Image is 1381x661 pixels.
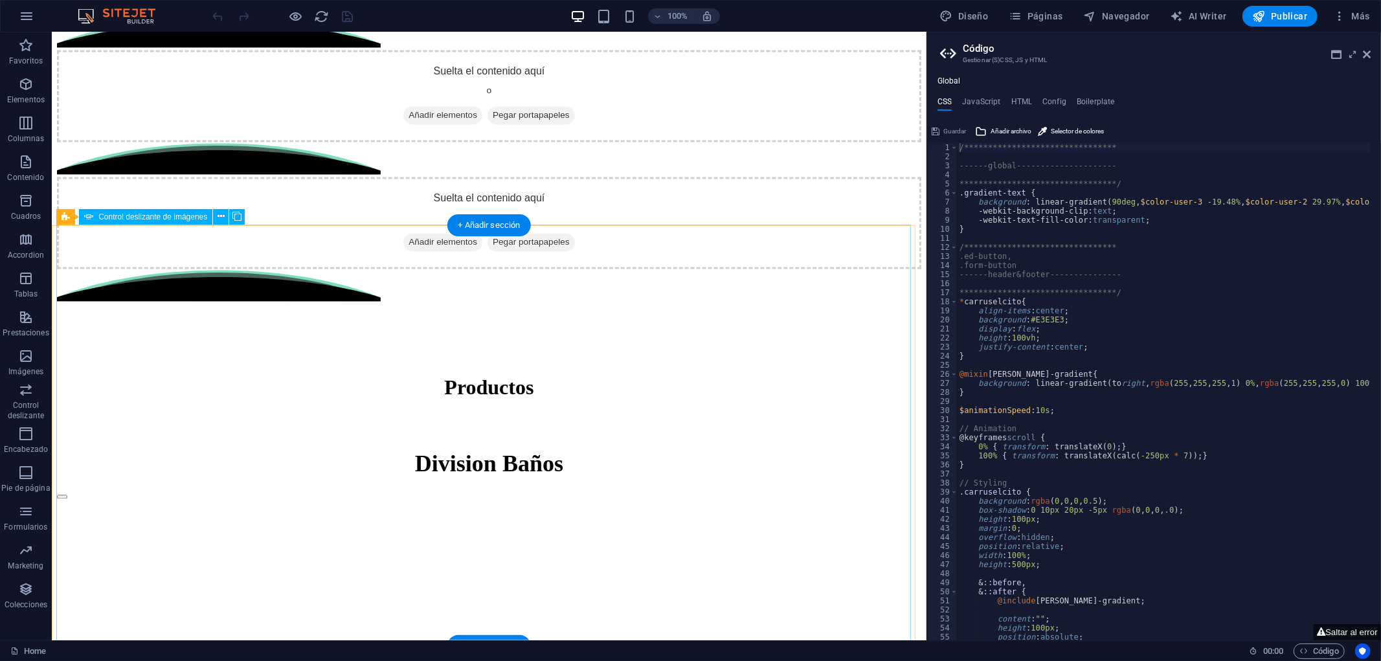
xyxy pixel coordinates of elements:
div: 47 [928,560,958,569]
div: 15 [928,270,958,279]
div: + Añadir sección [447,635,530,657]
div: 50 [928,587,958,596]
div: 29 [928,397,958,406]
button: Añadir archivo [973,124,1033,139]
div: 12 [928,243,958,252]
div: 33 [928,433,958,442]
div: 41 [928,506,958,515]
span: Páginas [1009,10,1063,23]
div: 20 [928,315,958,324]
div: 43 [928,524,958,533]
div: 37 [928,469,958,478]
h4: Boilerplate [1077,97,1115,111]
span: AI Writer [1171,10,1227,23]
h4: HTML [1011,97,1033,111]
div: 48 [928,569,958,578]
h4: JavaScript [962,97,1000,111]
span: Más [1333,10,1370,23]
p: Favoritos [9,56,43,66]
div: 42 [928,515,958,524]
h4: CSS [938,97,952,111]
i: Al redimensionar, ajustar el nivel de zoom automáticamente para ajustarse al dispositivo elegido. [701,10,713,22]
p: Accordion [8,250,44,260]
div: Suelta el contenido aquí [5,144,870,236]
button: Saltar al error [1314,624,1381,640]
div: 9 [928,216,958,225]
p: Cuadros [11,211,41,221]
p: Pie de página [1,483,50,493]
div: 52 [928,605,958,614]
div: 21 [928,324,958,333]
p: Prestaciones [3,328,49,338]
div: Diseño (Ctrl+Alt+Y) [935,6,994,27]
div: 2 [928,152,958,161]
div: 5 [928,179,958,188]
div: 54 [928,623,958,633]
span: Publicar [1253,10,1308,23]
button: Publicar [1242,6,1318,27]
div: 39 [928,487,958,497]
div: 36 [928,460,958,469]
div: 17 [928,288,958,297]
div: 55 [928,633,958,642]
span: Añadir archivo [991,124,1031,139]
span: Control deslizante de imágenes [98,213,207,221]
button: 100% [648,8,694,24]
div: 14 [928,261,958,270]
p: Encabezado [4,444,48,454]
div: 31 [928,415,958,424]
p: Formularios [4,522,47,532]
h4: Global [938,76,961,87]
h6: 100% [668,8,688,24]
div: 25 [928,361,958,370]
button: Diseño [935,6,994,27]
button: Usercentrics [1355,644,1371,659]
div: 53 [928,614,958,623]
button: Selector de colores [1036,124,1106,139]
div: 26 [928,370,958,379]
span: Código [1299,644,1339,659]
button: Haz clic para salir del modo de previsualización y seguir editando [288,8,304,24]
div: 45 [928,542,958,551]
img: Editor Logo [74,8,172,24]
div: + Añadir sección [447,214,530,236]
i: Volver a cargar página [315,9,330,24]
p: Marketing [8,561,43,571]
p: Tablas [14,289,38,299]
div: 13 [928,252,958,261]
span: Pegar portapapeles [436,74,523,92]
div: 34 [928,442,958,451]
div: Image Slider [5,271,870,407]
div: 38 [928,478,958,487]
button: AI Writer [1165,6,1232,27]
div: 35 [928,451,958,460]
h2: Código [963,43,1371,54]
div: 32 [928,424,958,433]
div: 8 [928,207,958,216]
p: Elementos [7,95,45,105]
div: 10 [928,225,958,234]
div: 7 [928,197,958,207]
div: 22 [928,333,958,342]
div: 51 [928,596,958,605]
div: 18 [928,297,958,306]
span: Selector de colores [1051,124,1104,139]
div: 28 [928,388,958,397]
div: 23 [928,342,958,352]
span: Añadir elementos [352,201,431,219]
div: 24 [928,352,958,361]
div: 6 [928,188,958,197]
span: : [1272,646,1274,656]
p: Colecciones [5,599,47,610]
div: 46 [928,551,958,560]
div: 49 [928,578,958,587]
div: 4 [928,170,958,179]
span: Navegador [1084,10,1150,23]
span: Pegar portapapeles [436,201,523,219]
div: 19 [928,306,958,315]
div: Suelta el contenido aquí [5,17,870,109]
button: reload [314,8,330,24]
p: Imágenes [8,366,43,377]
p: Columnas [8,133,45,144]
button: Más [1328,6,1375,27]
